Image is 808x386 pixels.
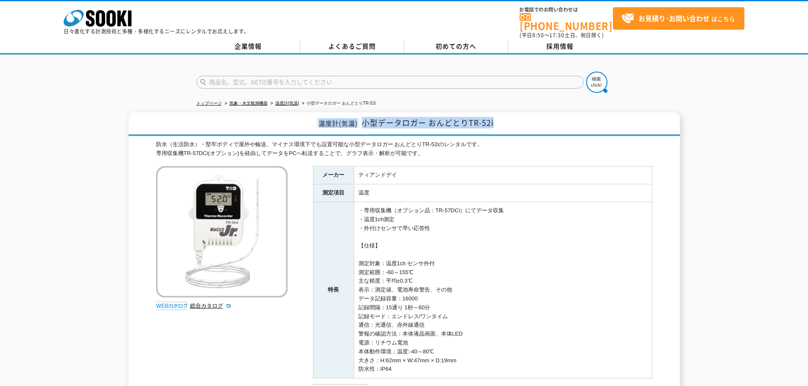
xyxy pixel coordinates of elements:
strong: お見積り･お問い合わせ [638,13,710,23]
span: 小型データロガー おんどとりTR-52i [362,117,494,128]
a: 気象・水文観測機器 [229,101,268,106]
a: 総合カタログ [190,303,232,309]
a: 採用情報 [508,40,612,53]
th: 特長 [313,202,354,378]
a: 企業情報 [196,40,300,53]
td: ・専用収集機（オプション品：TR-57DCi）にてデータ収集 ・温度1ch測定 ・外付けセンサで早い応答性 【仕様】 測定対象：温度1ch センサ外付 測定範囲：-60～155℃ 主な精度：平均... [354,202,652,378]
td: ティアンドデイ [354,167,652,184]
div: 防水（生活防水）・堅牢ボディで屋外や輸送、マイナス環境下でも設置可能な小型データロガー おんどとりTR-52iのレンタルです。 専用収集機TR-57DCi(オプション)を経由してデータをPCへ転... [156,140,652,158]
span: (平日 ～ 土日、祝日除く) [520,31,604,39]
span: お電話でのお問い合わせは [520,7,613,12]
p: 日々進化する計測技術と多種・多様化するニーズにレンタルでお応えします。 [64,29,249,34]
span: 温度計(気温) [316,118,360,128]
img: webカタログ [156,302,188,310]
a: お見積り･お問い合わせはこちら [613,7,744,30]
td: 温度 [354,184,652,202]
a: トップページ [196,101,222,106]
img: 小型データロガー おんどとりTR-52i [156,166,288,297]
a: よくあるご質問 [300,40,404,53]
img: btn_search.png [586,72,607,93]
span: はこちら [621,12,735,25]
span: 初めての方へ [436,42,476,51]
span: 17:30 [549,31,565,39]
input: 商品名、型式、NETIS番号を入力してください [196,76,584,89]
li: 小型データロガー おんどとりTR-52i [300,99,376,108]
span: 8:50 [532,31,544,39]
a: 温度計(気温) [275,101,299,106]
a: 初めての方へ [404,40,508,53]
th: 測定項目 [313,184,354,202]
th: メーカー [313,167,354,184]
a: [PHONE_NUMBER] [520,13,613,31]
